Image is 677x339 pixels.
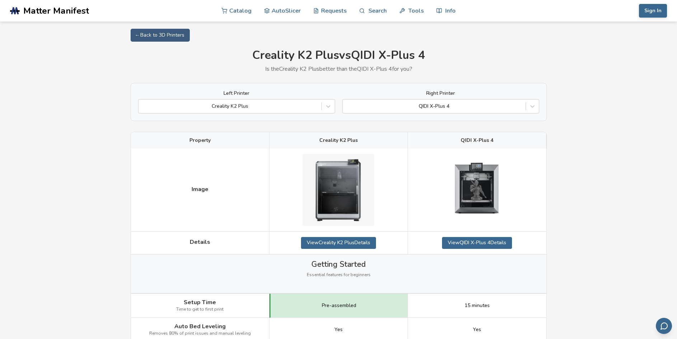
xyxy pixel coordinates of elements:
img: Creality K2 Plus [302,154,374,226]
span: Time to get to first print [176,307,224,312]
a: ← Back to 3D Printers [131,29,190,42]
span: Creality K2 Plus [319,138,358,143]
label: Left Printer [138,90,335,96]
span: Yes [334,327,343,333]
span: Removes 80% of print issues and manual leveling [149,331,251,336]
label: Right Printer [342,90,539,96]
span: Image [192,186,208,192]
span: Setup Time [184,299,216,306]
img: QIDI X-Plus 4 [441,154,513,226]
span: 15 minutes [465,303,490,308]
input: QIDI X-Plus 4 [346,103,348,109]
button: Send feedback via email [656,318,672,334]
span: Essential features for beginners [307,273,371,278]
span: Matter Manifest [23,6,89,16]
h1: Creality K2 Plus vs QIDI X-Plus 4 [131,49,547,62]
span: QIDI X-Plus 4 [461,138,493,143]
a: ViewQIDI X-Plus 4Details [442,237,512,249]
span: Details [190,239,210,245]
button: Sign In [639,4,667,18]
span: Auto Bed Leveling [174,323,226,330]
span: Pre-assembled [322,303,356,308]
span: Property [189,138,211,143]
p: Is the Creality K2 Plus better than the QIDI X-Plus 4 for you? [131,66,547,72]
span: Getting Started [311,260,366,269]
span: Yes [473,327,481,333]
input: Creality K2 Plus [142,103,144,109]
a: ViewCreality K2 PlusDetails [301,237,376,249]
